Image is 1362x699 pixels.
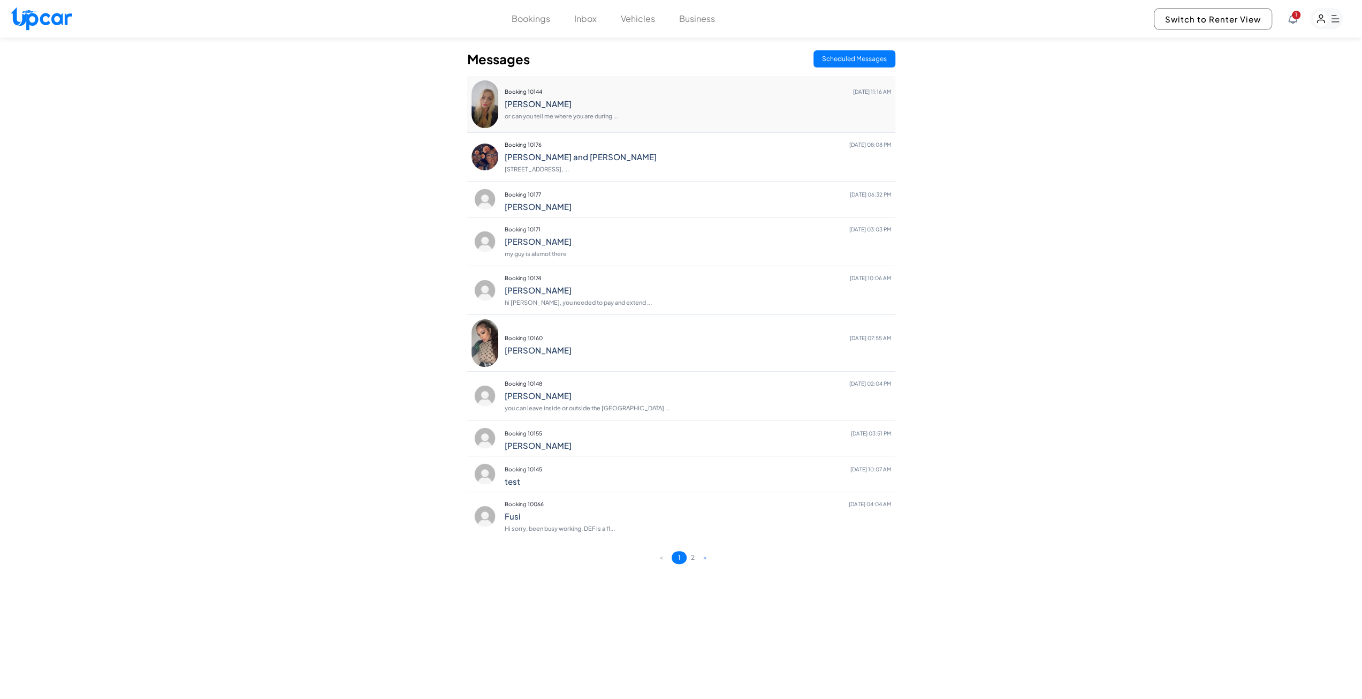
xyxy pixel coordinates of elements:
[505,462,891,477] p: Booking 10145
[849,222,891,237] span: [DATE] 03:03 PM
[471,503,498,530] img: profile
[505,497,891,512] p: Booking 10066
[850,330,891,345] span: [DATE] 07:55 AM
[851,426,891,441] span: [DATE] 03:51 PM
[505,477,891,486] h4: test
[505,330,891,345] p: Booking 10160
[505,521,891,536] p: Hi sorry, been busy working. DEF is a fl...
[672,551,687,564] button: 1
[853,84,891,99] span: [DATE] 11:16 AM
[850,270,891,285] span: [DATE] 10:06 AM
[471,425,498,452] img: profile
[505,162,891,177] p: [STREET_ADDRESS], ...
[471,319,498,367] img: profile
[505,137,891,152] p: Booking 10176
[505,99,891,109] h4: [PERSON_NAME]
[505,152,891,162] h4: [PERSON_NAME] and [PERSON_NAME]
[505,391,891,401] h4: [PERSON_NAME]
[505,345,891,355] h4: [PERSON_NAME]
[471,186,498,213] img: profile
[850,462,891,477] span: [DATE] 10:07 AM
[505,202,891,212] h4: [PERSON_NAME]
[849,376,891,391] span: [DATE] 02:04 PM
[813,50,895,67] button: Scheduled Messages
[505,237,891,246] h4: [PERSON_NAME]
[653,551,669,564] button: <
[512,12,550,25] button: Bookings
[505,376,891,391] p: Booking 10148
[505,187,891,202] p: Booking 10177
[505,84,891,99] p: Booking 10144
[687,551,699,564] button: 2
[505,246,891,261] p: my guy is alsmot there
[505,441,891,450] h4: [PERSON_NAME]
[505,401,891,416] p: you can leave inside or outside the [GEOGRAPHIC_DATA] ...
[505,512,891,521] h4: Fusi
[471,144,498,170] img: profile
[471,382,498,409] img: profile
[699,551,711,564] button: >
[505,222,891,237] p: Booking 10171
[471,80,498,128] img: profile
[1292,11,1300,19] span: You have new notifications
[505,426,891,441] p: Booking 10155
[621,12,655,25] button: Vehicles
[467,50,530,67] h2: Messages
[849,497,891,512] span: [DATE] 04:04 AM
[574,12,597,25] button: Inbox
[849,137,891,152] span: [DATE] 08:08 PM
[471,461,498,487] img: profile
[505,109,891,124] p: or can you tell me where you are during ...
[11,7,72,30] img: Upcar Logo
[850,187,891,202] span: [DATE] 06:32 PM
[505,270,891,285] p: Booking 10174
[679,12,715,25] button: Business
[505,295,891,310] p: hi [PERSON_NAME], you needed to pay and extend ...
[505,285,891,295] h4: [PERSON_NAME]
[471,228,498,255] img: profile
[1154,8,1272,30] button: Switch to Renter View
[471,277,498,304] img: profile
